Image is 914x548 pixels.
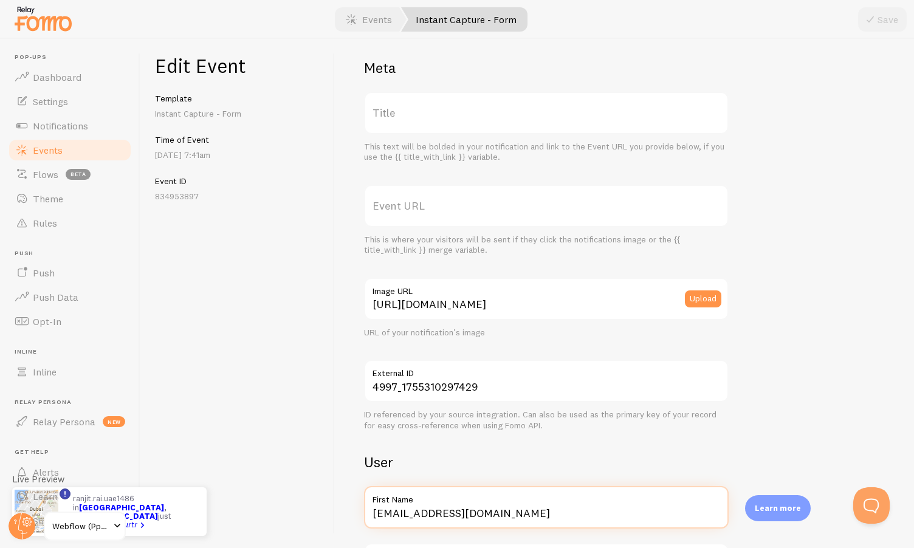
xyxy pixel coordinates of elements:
label: Image URL [364,278,729,298]
span: Push Data [33,291,78,303]
a: Alerts [7,460,132,484]
a: Theme [7,187,132,211]
div: This is where your visitors will be sent if they click the notifications image or the {{ title_wi... [364,235,729,256]
span: Inline [15,348,132,356]
span: Push [33,267,55,279]
span: new [103,416,125,427]
span: Opt-In [33,315,61,327]
a: Push [7,261,132,285]
a: Learn [7,484,132,509]
a: Inline [7,360,132,384]
label: Event URL [364,185,729,227]
a: Dashboard [7,65,132,89]
span: Inline [33,366,57,378]
h2: User [364,453,729,471]
span: Relay Persona [15,399,132,406]
span: beta [66,169,91,180]
h5: Time of Event [155,134,320,145]
p: 834953897 [155,190,320,202]
div: Learn more [745,495,811,521]
h5: Event ID [155,176,320,187]
div: ID referenced by your source integration. Can also be used as the primary key of your record for ... [364,409,729,431]
span: Flows [33,168,58,180]
h1: Edit Event [155,53,320,78]
a: Support [7,509,132,533]
a: Opt-In [7,309,132,334]
span: Get Help [15,448,132,456]
h5: Template [155,93,320,104]
button: Upload [685,290,721,307]
a: Push Data [7,285,132,309]
p: [DATE] 7:41am [155,149,320,161]
a: Relay Persona new [7,409,132,434]
span: Pop-ups [15,53,132,61]
img: fomo-relay-logo-orange.svg [13,3,74,34]
span: Settings [33,95,68,108]
span: Alerts [33,466,59,478]
div: URL of your notification's image [364,327,729,338]
a: Rules [7,211,132,235]
span: Theme [33,193,63,205]
span: Webflow (Ppdev) [52,519,110,533]
iframe: Help Scout Beacon - Open [853,487,890,524]
span: Push [15,250,132,258]
a: Flows beta [7,162,132,187]
a: Settings [7,89,132,114]
span: Learn [33,490,58,502]
a: Events [7,138,132,162]
label: Title [364,92,729,134]
p: Learn more [755,502,801,514]
a: Notifications [7,114,132,138]
label: External ID [364,360,729,380]
span: Dashboard [33,71,81,83]
span: Relay Persona [33,416,95,428]
span: Events [33,144,63,156]
div: This text will be bolded in your notification and link to the Event URL you provide below, if you... [364,142,729,163]
a: Webflow (Ppdev) [44,512,126,541]
h2: Meta [364,58,729,77]
p: Instant Capture - Form [155,108,320,120]
span: Notifications [33,120,88,132]
label: First Name [364,486,729,507]
span: Rules [33,217,57,229]
svg: <p>Watch New Feature Tutorials!</p> [60,488,70,499]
